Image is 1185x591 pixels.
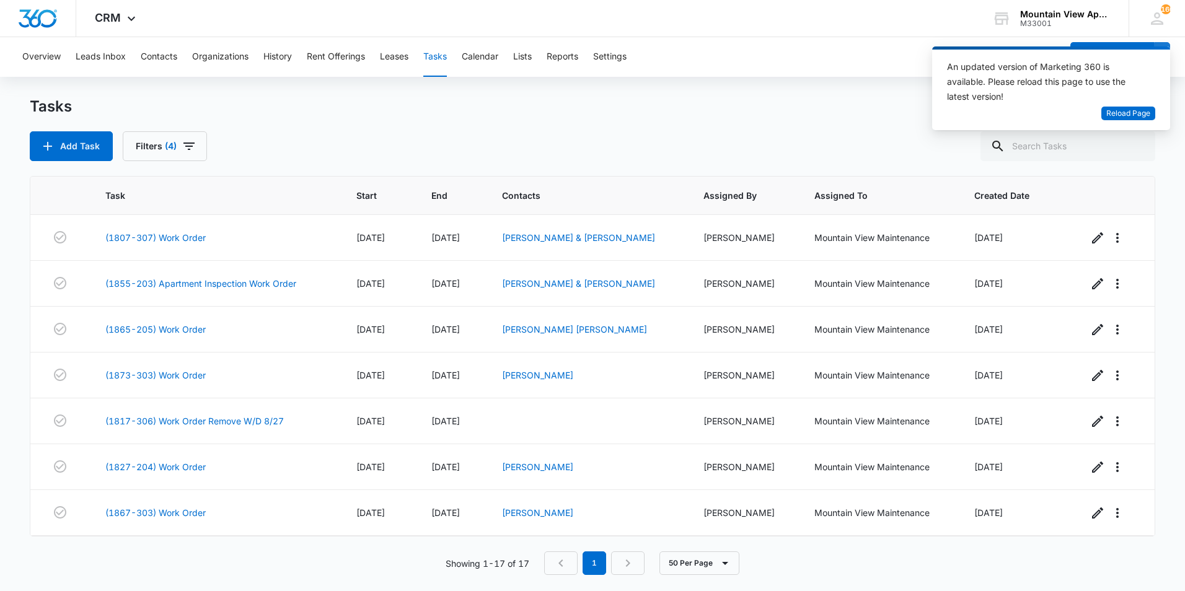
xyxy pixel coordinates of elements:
[431,232,460,243] span: [DATE]
[814,231,945,244] div: Mountain View Maintenance
[22,37,61,77] button: Overview
[1020,19,1111,28] div: account id
[30,97,72,116] h1: Tasks
[703,189,767,202] span: Assigned By
[380,37,408,77] button: Leases
[165,142,177,151] span: (4)
[703,323,785,336] div: [PERSON_NAME]
[1020,9,1111,19] div: account name
[431,416,460,426] span: [DATE]
[1106,108,1150,120] span: Reload Page
[659,551,739,575] button: 50 Per Page
[703,460,785,473] div: [PERSON_NAME]
[431,278,460,289] span: [DATE]
[502,189,656,202] span: Contacts
[356,278,385,289] span: [DATE]
[502,462,573,472] a: [PERSON_NAME]
[980,131,1155,161] input: Search Tasks
[431,189,454,202] span: End
[462,37,498,77] button: Calendar
[974,324,1003,335] span: [DATE]
[814,460,945,473] div: Mountain View Maintenance
[1101,107,1155,121] button: Reload Page
[1161,4,1171,14] div: notifications count
[105,189,309,202] span: Task
[356,232,385,243] span: [DATE]
[105,323,206,336] a: (1865-205) Work Order
[974,507,1003,518] span: [DATE]
[30,131,113,161] button: Add Task
[192,37,249,77] button: Organizations
[703,369,785,382] div: [PERSON_NAME]
[703,231,785,244] div: [PERSON_NAME]
[502,370,573,380] a: [PERSON_NAME]
[356,462,385,472] span: [DATE]
[1070,42,1154,72] button: Add Contact
[446,557,529,570] p: Showing 1-17 of 17
[76,37,126,77] button: Leads Inbox
[593,37,627,77] button: Settings
[502,507,573,518] a: [PERSON_NAME]
[356,507,385,518] span: [DATE]
[974,232,1003,243] span: [DATE]
[95,11,121,24] span: CRM
[544,551,645,575] nav: Pagination
[356,189,384,202] span: Start
[105,277,296,290] a: (1855-203) Apartment Inspection Work Order
[814,369,945,382] div: Mountain View Maintenance
[431,370,460,380] span: [DATE]
[947,59,1140,104] div: An updated version of Marketing 360 is available. Please reload this page to use the latest version!
[814,414,945,427] div: Mountain View Maintenance
[814,189,927,202] span: Assigned To
[502,278,655,289] a: [PERSON_NAME] & [PERSON_NAME]
[974,278,1003,289] span: [DATE]
[502,232,655,243] a: [PERSON_NAME] & [PERSON_NAME]
[307,37,365,77] button: Rent Offerings
[105,414,284,427] a: (1817-306) Work Order Remove W/D 8/27
[502,324,647,335] a: [PERSON_NAME] [PERSON_NAME]
[974,189,1040,202] span: Created Date
[974,416,1003,426] span: [DATE]
[105,506,206,519] a: (1867-303) Work Order
[105,460,206,473] a: (1827-204) Work Order
[123,131,207,161] button: Filters(4)
[703,506,785,519] div: [PERSON_NAME]
[513,37,532,77] button: Lists
[356,416,385,426] span: [DATE]
[105,369,206,382] a: (1873-303) Work Order
[105,231,206,244] a: (1807-307) Work Order
[974,370,1003,380] span: [DATE]
[703,277,785,290] div: [PERSON_NAME]
[356,370,385,380] span: [DATE]
[431,324,460,335] span: [DATE]
[356,324,385,335] span: [DATE]
[423,37,447,77] button: Tasks
[1161,4,1171,14] span: 160
[583,551,606,575] em: 1
[974,462,1003,472] span: [DATE]
[703,414,785,427] div: [PERSON_NAME]
[547,37,578,77] button: Reports
[814,277,945,290] div: Mountain View Maintenance
[814,323,945,336] div: Mountain View Maintenance
[814,506,945,519] div: Mountain View Maintenance
[431,462,460,472] span: [DATE]
[263,37,292,77] button: History
[431,507,460,518] span: [DATE]
[141,37,177,77] button: Contacts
